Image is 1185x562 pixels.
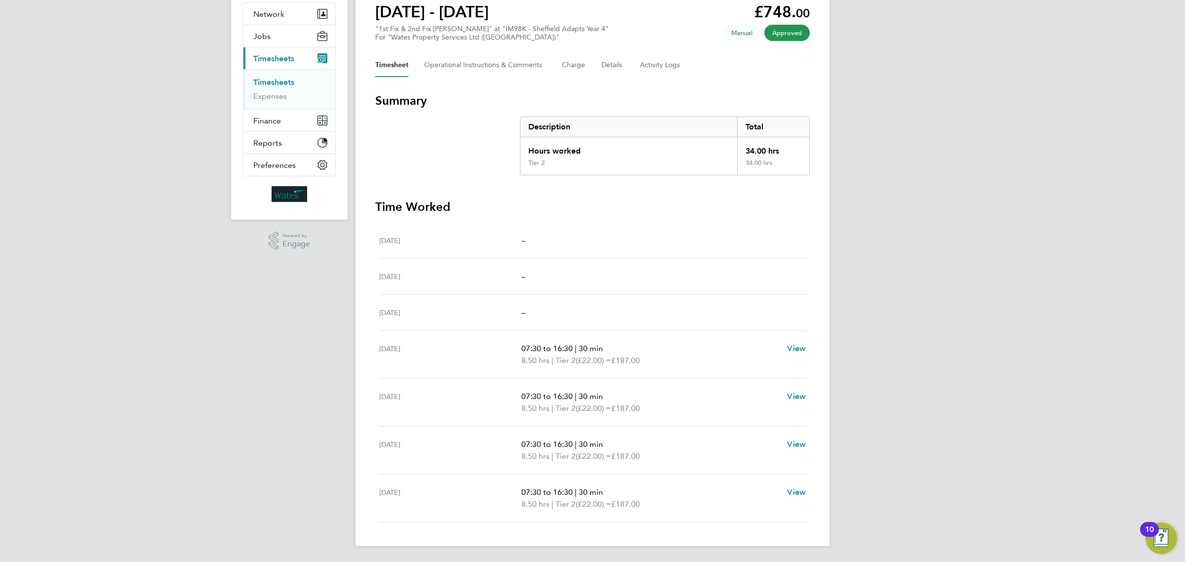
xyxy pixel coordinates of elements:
span: (£22.00) = [576,499,611,509]
button: Timesheets [243,47,335,69]
span: 30 min [579,440,603,449]
button: Jobs [243,25,335,47]
button: Finance [243,110,335,131]
div: Total [737,117,809,137]
div: Hours worked [520,137,737,159]
a: View [787,439,806,450]
span: Engage [282,240,310,248]
span: 07:30 to 16:30 [521,392,573,401]
a: View [787,486,806,498]
button: Timesheet [375,53,408,77]
span: – [521,236,525,245]
span: View [787,344,806,353]
button: Charge [562,53,586,77]
div: Timesheets [243,69,335,109]
span: 30 min [579,487,603,497]
span: 07:30 to 16:30 [521,440,573,449]
span: 30 min [579,344,603,353]
span: Powered by [282,232,310,240]
div: [DATE] [379,343,521,366]
span: | [552,356,553,365]
span: 30 min [579,392,603,401]
span: Tier 2 [555,450,576,462]
button: Operational Instructions & Comments [424,53,546,77]
h3: Summary [375,93,810,109]
button: Preferences [243,154,335,176]
a: Go to home page [243,186,336,202]
button: Reports [243,132,335,154]
h1: [DATE] - [DATE] [375,2,489,22]
span: | [552,499,553,509]
button: Details [601,53,624,77]
span: | [552,451,553,461]
a: Expenses [253,91,287,101]
img: wates-logo-retina.png [272,186,307,202]
button: Open Resource Center, 10 new notifications [1145,522,1177,554]
div: [DATE] [379,307,521,319]
span: Tier 2 [555,402,576,414]
span: Network [253,9,284,19]
span: £187.00 [611,403,640,413]
span: – [521,272,525,281]
span: 00 [796,6,810,20]
div: [DATE] [379,439,521,462]
h3: Time Worked [375,199,810,215]
span: View [787,392,806,401]
span: 8.50 hrs [521,403,550,413]
span: Timesheets [253,54,294,63]
div: Tier 2 [528,159,545,167]
app-decimal: £748. [754,2,810,21]
div: "1st Fix & 2nd Fix [PERSON_NAME]" at "IM98K - Sheffield Adapts Year 4" [375,25,609,41]
span: Preferences [253,161,296,170]
div: 34.00 hrs [737,137,809,159]
span: (£22.00) = [576,356,611,365]
div: 10 [1145,529,1154,542]
span: This timesheet has been approved. [764,25,810,41]
div: [DATE] [379,235,521,246]
div: [DATE] [379,391,521,414]
div: 34.00 hrs [737,159,809,175]
span: 07:30 to 16:30 [521,487,573,497]
span: 07:30 to 16:30 [521,344,573,353]
span: | [575,344,577,353]
span: | [575,440,577,449]
span: View [787,487,806,497]
span: 8.50 hrs [521,356,550,365]
button: Activity Logs [640,53,681,77]
span: Tier 2 [555,355,576,366]
span: Tier 2 [555,498,576,510]
a: View [787,343,806,355]
span: | [552,403,553,413]
button: Network [243,3,335,25]
span: – [521,308,525,317]
span: Finance [253,116,281,125]
span: £187.00 [611,499,640,509]
a: Powered byEngage [269,232,311,250]
div: Summary [520,117,810,175]
span: Jobs [253,32,271,41]
span: 8.50 hrs [521,451,550,461]
span: Reports [253,138,282,148]
div: Description [520,117,737,137]
section: Timesheet [375,93,810,522]
span: View [787,440,806,449]
div: [DATE] [379,486,521,510]
span: 8.50 hrs [521,499,550,509]
div: [DATE] [379,271,521,282]
span: (£22.00) = [576,451,611,461]
span: | [575,487,577,497]
span: (£22.00) = [576,403,611,413]
a: Timesheets [253,78,294,87]
div: For "Wates Property Services Ltd ([GEOGRAPHIC_DATA])" [375,33,609,41]
span: £187.00 [611,356,640,365]
a: View [787,391,806,402]
span: £187.00 [611,451,640,461]
span: This timesheet was manually created. [723,25,760,41]
span: | [575,392,577,401]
